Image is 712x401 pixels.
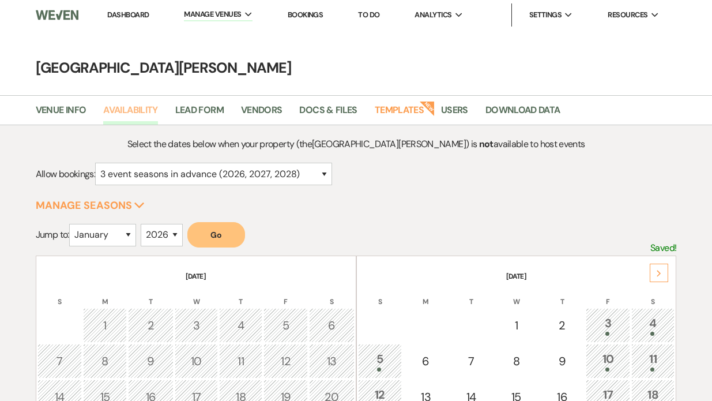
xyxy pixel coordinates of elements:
th: S [37,283,82,307]
th: T [450,283,493,307]
a: Docs & Files [299,103,357,125]
div: 6 [315,317,348,334]
a: Lead Form [175,103,224,125]
span: Manage Venues [184,9,241,20]
div: 9 [546,353,579,370]
a: Venue Info [36,103,86,125]
a: Templates [375,103,424,125]
div: 10 [592,350,624,372]
p: Select the dates below when your property (the [GEOGRAPHIC_DATA][PERSON_NAME] ) is available to h... [116,137,597,152]
div: 5 [270,317,302,334]
div: 3 [181,317,212,334]
a: Users [441,103,468,125]
div: 7 [456,353,487,370]
th: F [263,283,308,307]
th: [DATE] [37,257,355,282]
th: S [631,283,675,307]
div: 9 [134,353,167,370]
div: 1 [89,317,121,334]
th: [DATE] [358,257,675,282]
button: Manage Seasons [36,200,145,211]
span: Settings [529,9,562,21]
div: 8 [89,353,121,370]
div: 3 [592,314,624,336]
th: T [128,283,174,307]
th: S [309,283,355,307]
a: Availability [103,103,157,125]
span: Allow bookings: [36,168,95,180]
th: T [540,283,585,307]
div: 13 [315,353,348,370]
th: W [494,283,538,307]
div: 1 [500,317,532,334]
span: Jump to: [36,228,69,241]
th: T [219,283,262,307]
button: Go [187,222,245,248]
div: 5 [364,350,396,372]
div: 8 [500,353,532,370]
th: M [83,283,127,307]
p: Saved! [650,241,676,256]
a: Download Data [485,103,560,125]
th: S [358,283,402,307]
div: 7 [44,353,76,370]
div: 11 [225,353,256,370]
div: 10 [181,353,212,370]
a: To Do [358,10,379,20]
th: F [586,283,630,307]
strong: not [479,138,493,150]
img: Weven Logo [36,3,78,27]
div: 11 [638,350,668,372]
div: 4 [225,317,256,334]
a: Bookings [288,10,323,20]
div: 2 [134,317,167,334]
span: Analytics [415,9,451,21]
div: 4 [638,314,668,336]
a: Dashboard [107,10,149,20]
th: M [403,283,449,307]
span: Resources [608,9,647,21]
div: 12 [270,353,302,370]
div: 6 [409,353,442,370]
strong: New [419,100,435,116]
th: W [175,283,218,307]
a: Vendors [241,103,282,125]
div: 2 [546,317,579,334]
